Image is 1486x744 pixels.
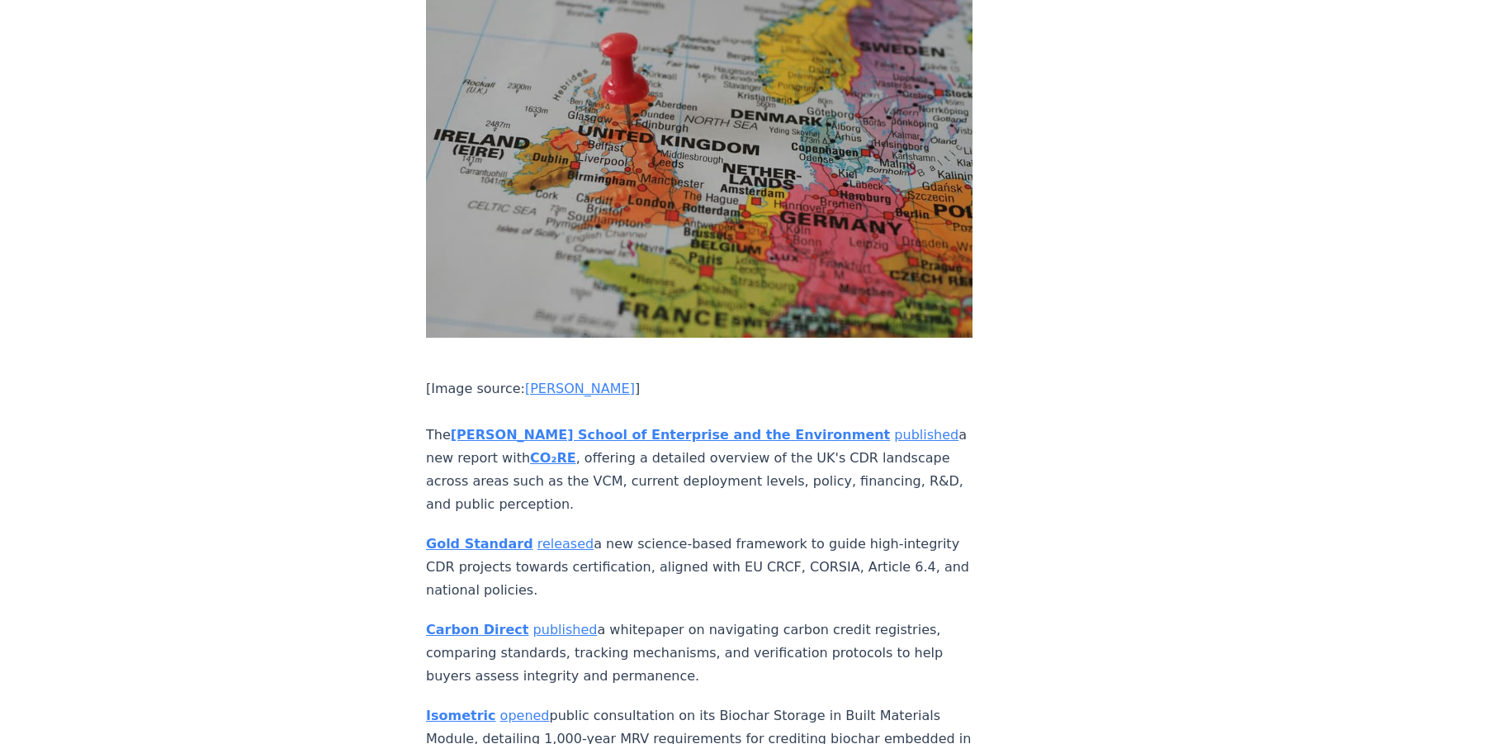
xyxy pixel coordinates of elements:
p: [Image source: ] The a new report with , offering a detailed overview of the UK's CDR landscape a... [426,377,973,516]
a: Isometric [426,708,496,723]
a: [PERSON_NAME] School of Enterprise and the Environment [451,427,891,443]
a: published [533,622,598,637]
a: Gold Standard [426,536,533,552]
a: CO₂RE [530,450,576,466]
a: [PERSON_NAME] [525,381,635,396]
p: a new science-based framework to guide high-integrity CDR projects towards certification, aligned... [426,533,973,602]
a: published [894,427,958,443]
a: released [537,536,594,552]
a: Carbon Direct [426,622,528,637]
a: opened [500,708,550,723]
p: a whitepaper on navigating carbon credit registries, comparing standards, tracking mechanisms, an... [426,618,973,688]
